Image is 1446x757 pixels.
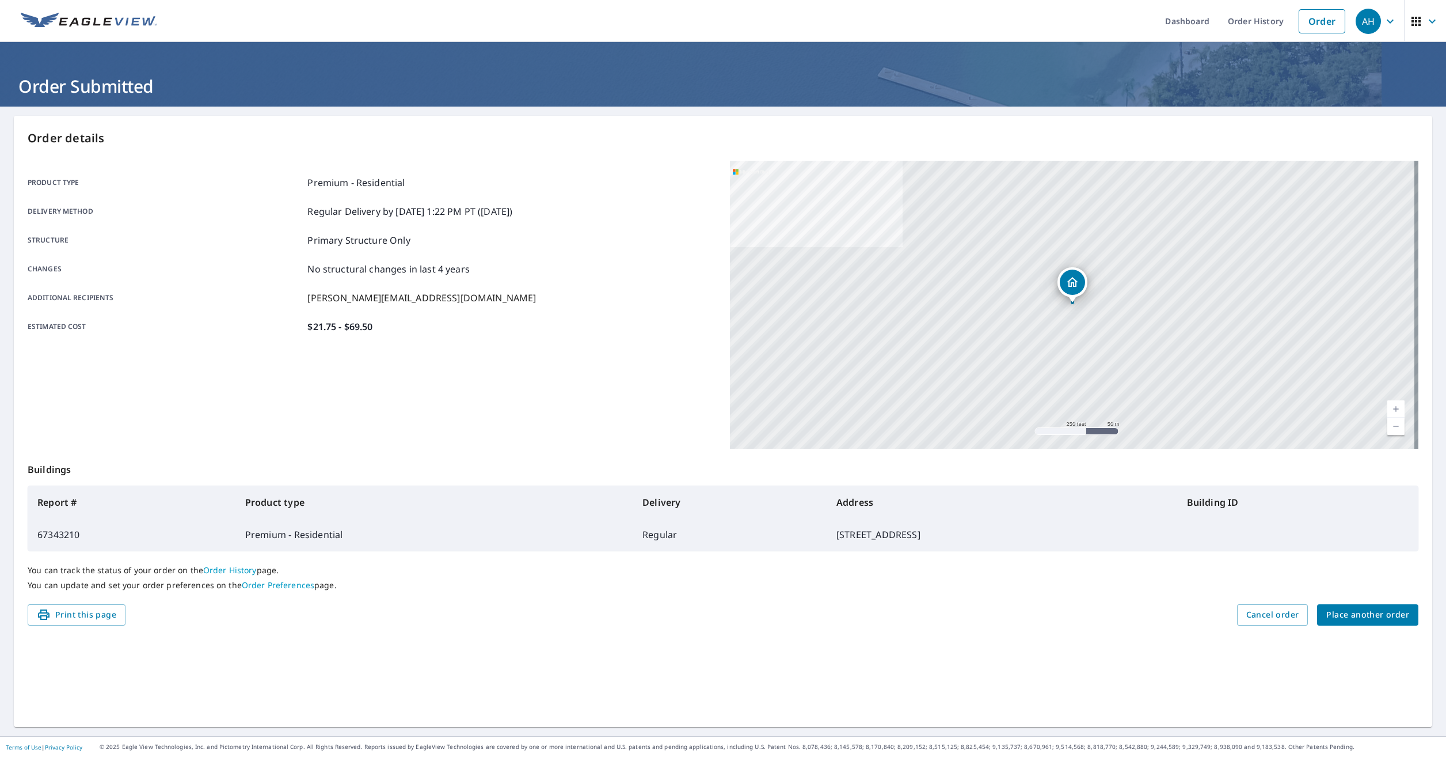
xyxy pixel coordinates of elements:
[14,74,1432,98] h1: Order Submitted
[307,320,372,334] p: $21.75 - $69.50
[307,176,405,190] p: Premium - Residential
[236,518,633,551] td: Premium - Residential
[1387,400,1405,418] a: Current Level 17, Zoom In
[28,565,1418,576] p: You can track the status of your order on the page.
[1299,9,1345,33] a: Order
[203,565,257,576] a: Order History
[633,518,827,551] td: Regular
[28,518,236,551] td: 67343210
[28,486,236,518] th: Report #
[28,130,1418,147] p: Order details
[21,13,157,30] img: EV Logo
[242,580,314,591] a: Order Preferences
[1246,608,1299,622] span: Cancel order
[1387,418,1405,435] a: Current Level 17, Zoom Out
[307,233,410,247] p: Primary Structure Only
[28,205,303,218] p: Delivery method
[28,262,303,276] p: Changes
[633,486,827,518] th: Delivery
[37,608,116,622] span: Print this page
[100,743,1440,751] p: © 2025 Eagle View Technologies, Inc. and Pictometry International Corp. All Rights Reserved. Repo...
[28,291,303,305] p: Additional recipients
[1057,267,1087,303] div: Dropped pin, building 1, Residential property, 5439 Birch Ln Davisburg, MI 48350
[28,604,125,626] button: Print this page
[6,744,82,751] p: |
[28,320,303,334] p: Estimated cost
[28,580,1418,591] p: You can update and set your order preferences on the page.
[236,486,633,518] th: Product type
[1326,608,1409,622] span: Place another order
[307,291,536,305] p: [PERSON_NAME][EMAIL_ADDRESS][DOMAIN_NAME]
[28,449,1418,486] p: Buildings
[827,518,1178,551] td: [STREET_ADDRESS]
[45,743,82,751] a: Privacy Policy
[1178,486,1418,518] th: Building ID
[28,233,303,247] p: Structure
[1317,604,1418,626] button: Place another order
[6,743,41,751] a: Terms of Use
[307,262,470,276] p: No structural changes in last 4 years
[1356,9,1381,34] div: AH
[307,205,512,218] p: Regular Delivery by [DATE] 1:22 PM PT ([DATE])
[1237,604,1308,626] button: Cancel order
[827,486,1178,518] th: Address
[28,176,303,190] p: Product type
